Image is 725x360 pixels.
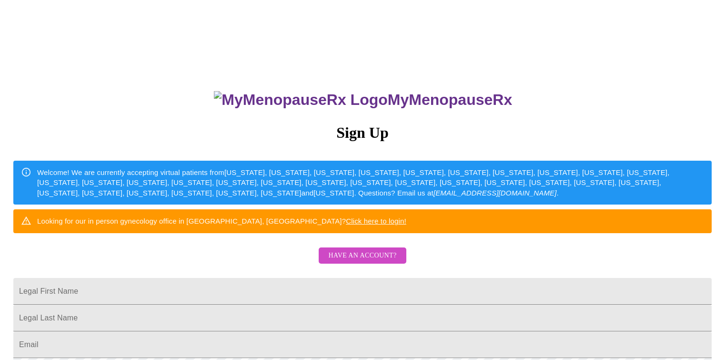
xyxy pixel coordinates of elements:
div: Welcome! We are currently accepting virtual patients from [US_STATE], [US_STATE], [US_STATE], [US... [37,164,704,202]
h3: MyMenopauseRx [15,91,712,109]
button: Have an account? [319,247,406,264]
div: Looking for our in person gynecology office in [GEOGRAPHIC_DATA], [GEOGRAPHIC_DATA]? [37,212,406,230]
h3: Sign Up [13,124,712,142]
span: Have an account? [328,250,396,262]
em: [EMAIL_ADDRESS][DOMAIN_NAME] [433,189,557,197]
a: Have an account? [316,258,408,266]
img: MyMenopauseRx Logo [214,91,387,109]
a: Click here to login! [346,217,406,225]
